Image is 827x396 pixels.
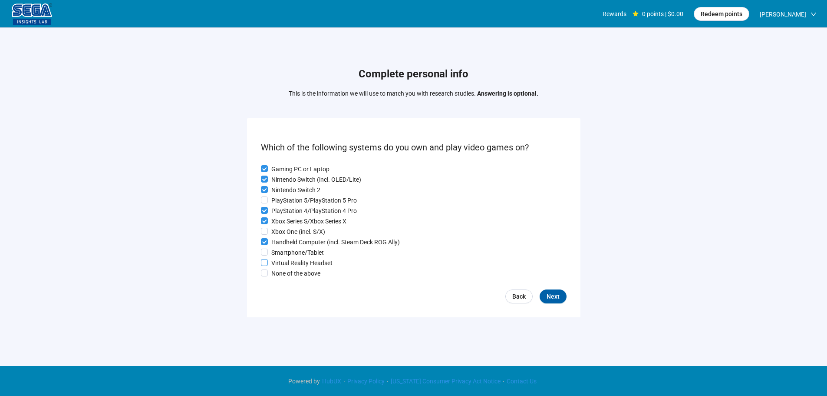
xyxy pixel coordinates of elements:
strong: Answering is optional. [477,90,538,97]
button: Next [540,290,567,303]
button: Redeem points [694,7,749,21]
p: This is the information we will use to match you with research studies. [289,89,538,98]
p: PlayStation 5/PlayStation 5 Pro [271,196,357,205]
a: Privacy Policy [345,378,387,385]
p: Xbox Series S/Xbox Series X [271,216,346,226]
h1: Complete personal info [289,66,538,83]
span: Back [512,292,526,301]
p: Nintendo Switch 2 [271,185,320,195]
span: star [633,11,639,17]
p: Handheld Computer (incl. Steam Deck ROG Ally) [271,237,400,247]
p: Gaming PC or Laptop [271,164,329,174]
p: Which of the following systems do you own and play video games on? [261,141,567,154]
a: [US_STATE] Consumer Privacy Act Notice [389,378,503,385]
p: Virtual Reality Headset [271,258,333,268]
p: PlayStation 4/PlayStation 4 Pro [271,206,357,216]
span: Redeem points [701,9,742,19]
p: Nintendo Switch (incl. OLED/Lite) [271,175,361,184]
p: Xbox One (incl. S/X) [271,227,325,236]
span: Powered by [288,378,320,385]
div: · · · [288,376,539,386]
p: None of the above [271,269,320,278]
p: Smartphone/Tablet [271,248,324,257]
a: HubUX [320,378,343,385]
span: [PERSON_NAME] [760,0,806,28]
a: Contact Us [504,378,539,385]
a: Back [505,290,533,303]
span: Next [547,292,560,301]
span: down [811,11,817,17]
